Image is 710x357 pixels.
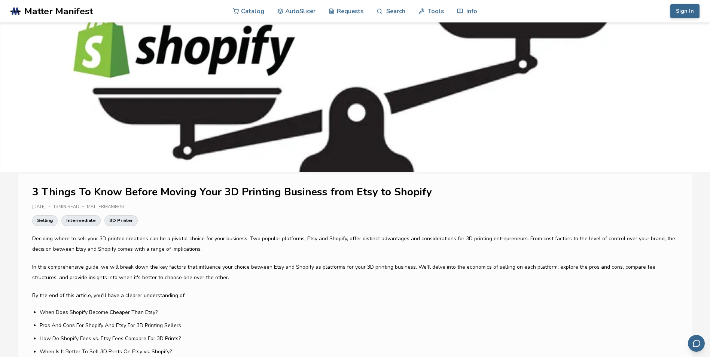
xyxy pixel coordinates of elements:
[40,308,677,316] li: When Does Shopify Become Cheaper Than Etsy?
[32,290,677,301] p: By the end of this article, you'll have a clearer understanding of:
[104,215,138,226] a: 3D Printer
[32,186,677,198] h1: 3 Things To Know Before Moving Your 3D Printing Business from Etsy to Shopify
[32,234,677,254] p: Deciding where to sell your 3D printed creations can be a pivotal choice for your business. Two p...
[32,205,53,210] div: [DATE]
[53,205,87,210] div: 13 min read
[40,335,677,342] li: How Do Shopify Fees vs. Etsy Fees Compare For 3D Prints?
[32,262,677,283] p: In this comprehensive guide, we will break down the key factors that influence your choice betwee...
[670,4,700,18] button: Sign In
[32,215,58,226] a: Selling
[40,348,677,356] li: When Is It Better To Sell 3D Prints On Etsy vs. Shopify?
[40,321,677,329] li: Pros And Cons For Shopify And Etsy For 3D Printing Sellers
[688,335,705,352] button: Send feedback via email
[24,6,93,16] span: Matter Manifest
[61,215,101,226] a: Intermediate
[87,205,130,210] div: MatterManifest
